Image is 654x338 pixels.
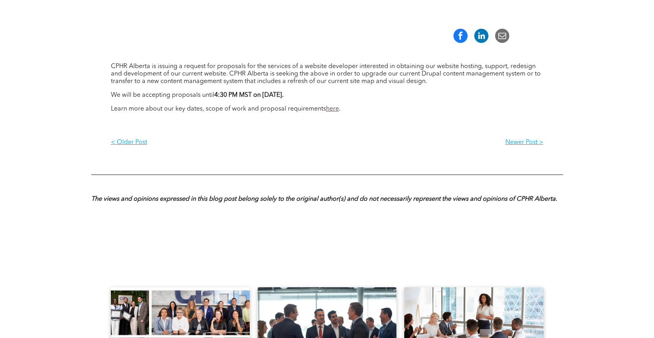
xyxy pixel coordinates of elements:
a: here [326,106,339,112]
p: < Older Post [111,139,327,146]
strong: The views and opinions expressed in this blog post belong solely to the original author(s) and do... [91,196,557,202]
p: Learn more about our key dates, scope of work and proposal requirements . [111,105,543,113]
p: We will be accepting proposals until [111,92,543,99]
p: Newer Post > [327,139,543,146]
b: 4:30 PM MST on [DATE]. [214,92,284,98]
a: < Older Post [111,133,327,153]
p: CPHR Alberta is issuing a request for proposals for the services of a website developer intereste... [111,63,543,85]
a: Newer Post > [327,133,543,153]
